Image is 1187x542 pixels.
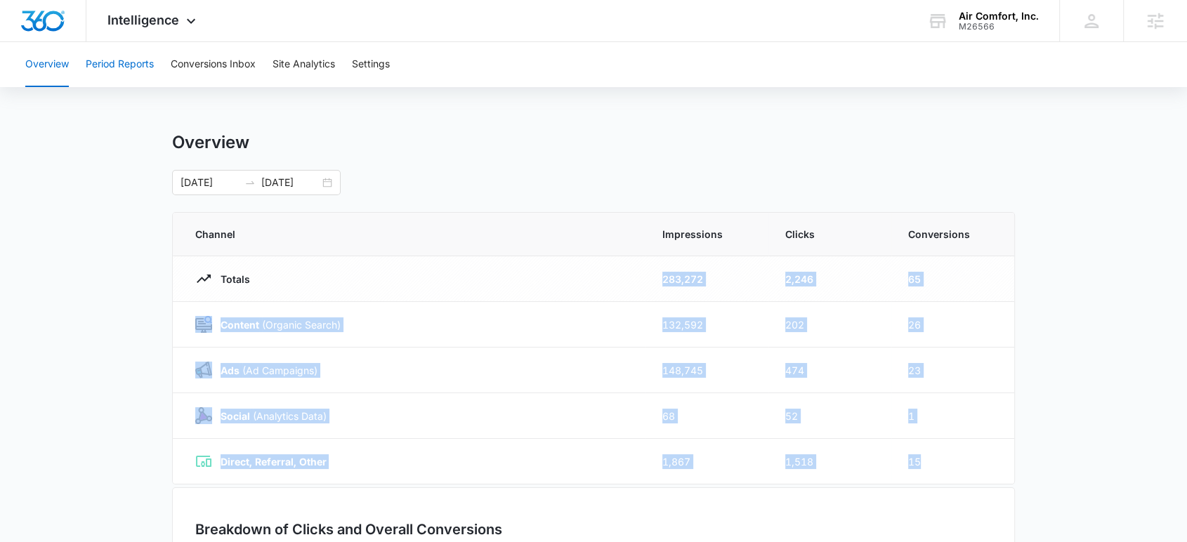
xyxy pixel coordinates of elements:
[86,42,154,87] button: Period Reports
[244,177,256,188] span: swap-right
[645,348,768,393] td: 148,745
[221,364,240,376] strong: Ads
[212,272,250,286] p: Totals
[662,227,752,242] span: Impressions
[352,42,390,87] button: Settings
[891,256,1014,302] td: 65
[244,177,256,188] span: to
[273,42,335,87] button: Site Analytics
[195,407,212,424] img: Social
[959,11,1039,22] div: account name
[891,439,1014,484] td: 15
[768,393,891,439] td: 52
[212,317,341,332] p: (Organic Search)
[645,439,768,484] td: 1,867
[645,256,768,302] td: 283,272
[768,302,891,348] td: 202
[959,22,1039,32] div: account id
[768,348,891,393] td: 474
[25,42,69,87] button: Overview
[221,410,250,422] strong: Social
[107,13,179,27] span: Intelligence
[212,363,317,378] p: (Ad Campaigns)
[768,439,891,484] td: 1,518
[261,175,320,190] input: End date
[785,227,874,242] span: Clicks
[891,302,1014,348] td: 26
[195,227,629,242] span: Channel
[195,316,212,333] img: Content
[221,319,259,331] strong: Content
[212,409,327,423] p: (Analytics Data)
[171,42,256,87] button: Conversions Inbox
[891,393,1014,439] td: 1
[645,302,768,348] td: 132,592
[181,175,239,190] input: Start date
[645,393,768,439] td: 68
[195,519,502,540] h3: Breakdown of Clicks and Overall Conversions
[891,348,1014,393] td: 23
[908,227,992,242] span: Conversions
[221,456,327,468] strong: Direct, Referral, Other
[172,132,249,153] h1: Overview
[768,256,891,302] td: 2,246
[195,362,212,378] img: Ads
